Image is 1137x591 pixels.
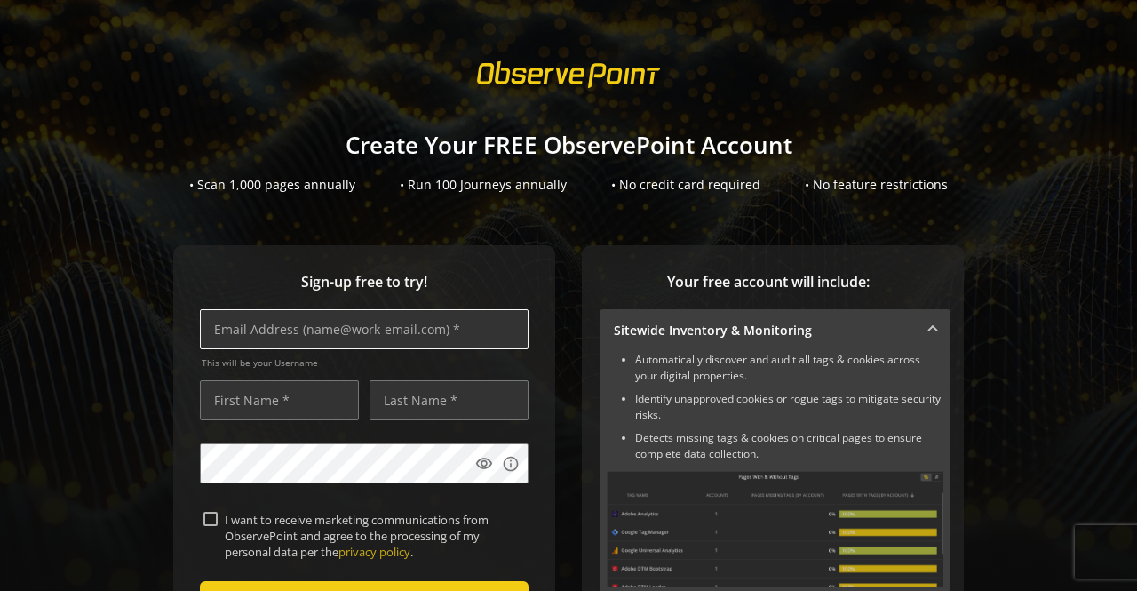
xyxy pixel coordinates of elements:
img: Sitewide Inventory & Monitoring [607,471,943,587]
label: I want to receive marketing communications from ObservePoint and agree to the processing of my pe... [218,512,525,561]
mat-icon: info [502,455,520,473]
input: First Name * [200,380,359,420]
mat-panel-title: Sitewide Inventory & Monitoring [614,322,915,339]
div: • No feature restrictions [805,176,948,194]
li: Automatically discover and audit all tags & cookies across your digital properties. [635,352,943,384]
mat-icon: visibility [475,455,493,473]
span: Sign-up free to try! [200,272,529,292]
li: Detects missing tags & cookies on critical pages to ensure complete data collection. [635,430,943,462]
span: Your free account will include: [600,272,937,292]
input: Last Name * [370,380,529,420]
input: Email Address (name@work-email.com) * [200,309,529,349]
mat-expansion-panel-header: Sitewide Inventory & Monitoring [600,309,950,352]
span: This will be your Username [202,356,529,369]
div: • Scan 1,000 pages annually [189,176,355,194]
li: Identify unapproved cookies or rogue tags to mitigate security risks. [635,391,943,423]
div: • No credit card required [611,176,760,194]
a: privacy policy [338,544,410,560]
div: • Run 100 Journeys annually [400,176,567,194]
